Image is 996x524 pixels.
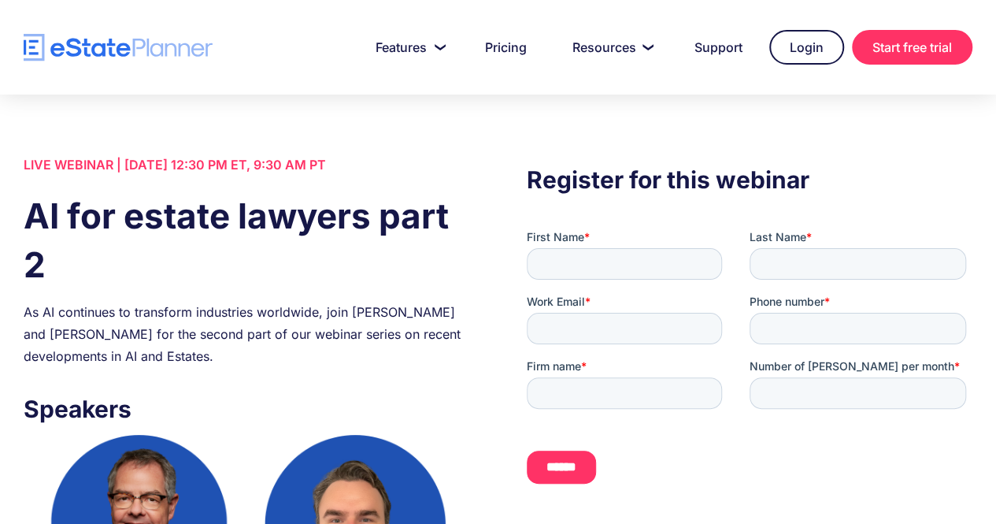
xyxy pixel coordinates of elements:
h3: Register for this webinar [527,162,972,198]
a: Features [357,32,458,63]
h3: Speakers [24,391,469,427]
iframe: Form 0 [527,229,972,496]
a: Support [676,32,761,63]
a: Resources [554,32,668,63]
div: LIVE WEBINAR | [DATE] 12:30 PM ET, 9:30 AM PT [24,154,469,176]
a: Pricing [466,32,546,63]
a: Login [769,30,844,65]
a: Start free trial [852,30,972,65]
div: As AI continues to transform industries worldwide, join [PERSON_NAME] and [PERSON_NAME] for the s... [24,301,469,367]
h1: AI for estate lawyers part 2 [24,191,469,289]
a: home [24,34,213,61]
